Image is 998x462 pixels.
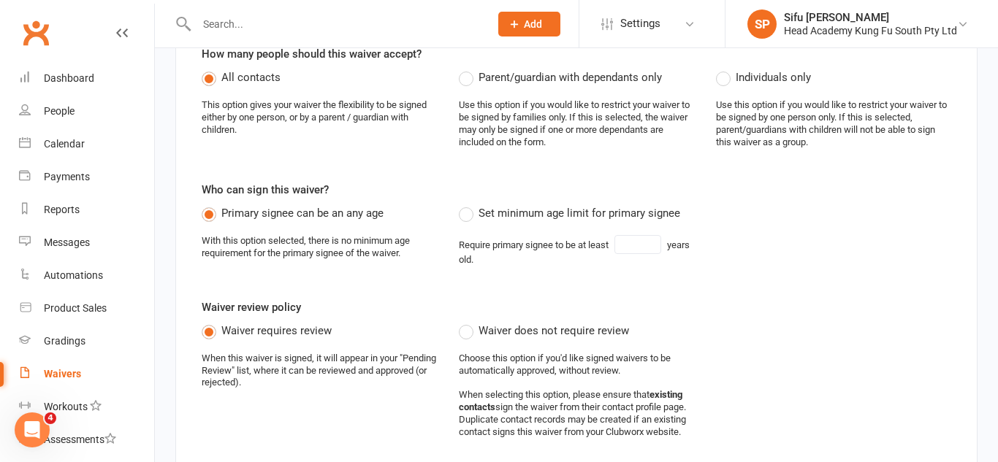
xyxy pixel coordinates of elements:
div: Use this option if you would like to restrict your waiver to be signed by one person only. If thi... [716,99,951,149]
div: Choose this option if you'd like signed waivers to be automatically approved, without review. Whe... [459,353,694,439]
a: Gradings [19,325,154,358]
button: Add [498,12,560,36]
span: 4 [45,412,56,424]
a: People [19,95,154,128]
div: SP [747,9,777,39]
label: Who can sign this waiver? [202,181,329,199]
a: Automations [19,259,154,292]
a: Calendar [19,128,154,161]
div: This option gives your waiver the flexibility to be signed either by one person, or by a parent /... [202,99,437,136]
div: Payments [44,171,90,182]
label: How many people should this waiver accept? [202,45,422,63]
span: All contacts [221,69,281,84]
div: Reports [44,204,80,215]
div: Gradings [44,335,85,347]
div: Require primary signee to be at least years old. [459,235,694,266]
a: Clubworx [18,15,54,51]
span: Set minimum age limit for primary signee [479,204,680,220]
iframe: Intercom live chat [15,412,50,447]
label: Waiver review policy [202,299,301,316]
div: When this waiver is signed, it will appear in your "Pending Review" list, where it can be reviewe... [202,353,437,390]
a: Dashboard [19,62,154,95]
span: Parent/guardian with dependants only [479,69,662,84]
div: Workouts [44,401,88,412]
div: Calendar [44,138,85,150]
span: Primary signee can be an any age [221,204,384,220]
a: Payments [19,161,154,193]
div: Messages [44,236,90,248]
div: Use this option if you would like to restrict your waiver to be signed by families only. If this ... [459,99,694,149]
a: Workouts [19,390,154,423]
span: Waiver does not require review [479,322,629,337]
div: People [44,105,75,117]
span: Individuals only [736,69,811,84]
a: Messages [19,226,154,259]
a: Reports [19,193,154,226]
div: Sifu [PERSON_NAME] [784,11,957,24]
strong: existing contacts [459,389,682,412]
span: Waiver requires review [221,322,332,337]
div: Assessments [44,434,116,445]
div: Dashboard [44,72,94,84]
div: Automations [44,269,103,281]
span: Settings [620,7,660,40]
a: Waivers [19,358,154,390]
div: With this option selected, there is no minimum age requirement for the primary signee of the waiver. [202,235,437,260]
div: Product Sales [44,302,107,314]
div: Head Academy Kung Fu South Pty Ltd [784,24,957,37]
div: Waivers [44,368,81,380]
span: Add [524,18,542,30]
a: Assessments [19,423,154,456]
a: Product Sales [19,292,154,325]
input: Search... [192,14,479,34]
